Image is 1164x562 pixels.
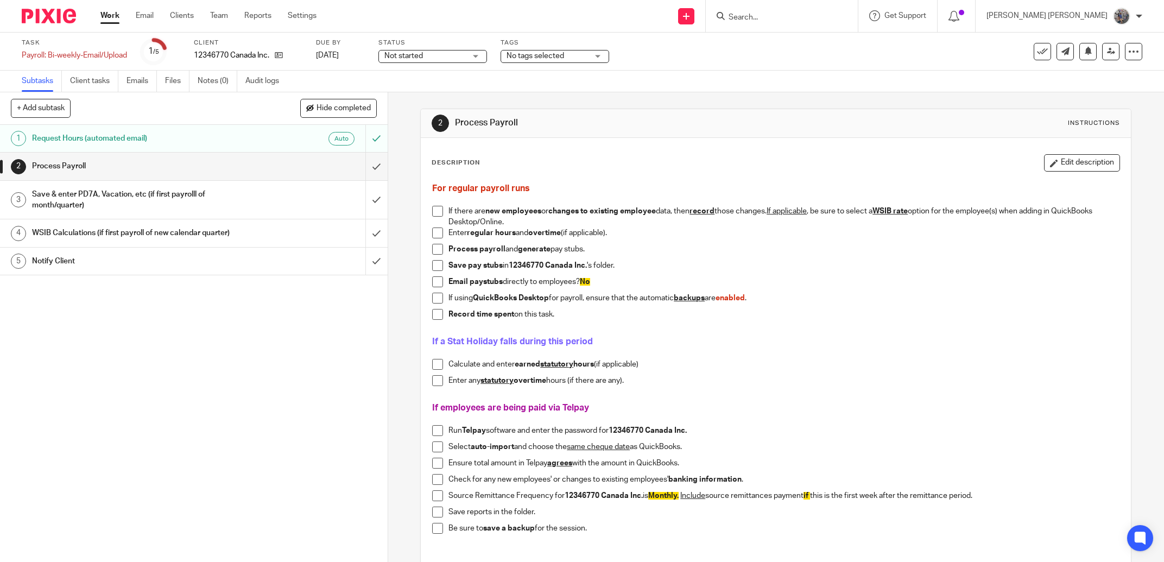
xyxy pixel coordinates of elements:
[448,260,1119,271] p: in 's folder.
[32,186,247,214] h1: Save & enter PD7A, Vacation, etc (if first payrolll of month/quarter)
[317,104,371,113] span: Hide completed
[448,375,1119,386] p: Enter any hours (if there are any).
[1044,154,1120,172] button: Edit description
[22,50,127,61] div: Payroll: Bi-weekly-Email/Upload
[136,10,154,21] a: Email
[480,377,546,384] strong: overtime
[501,39,609,47] label: Tags
[448,425,1119,436] p: Run software and enter the password for
[518,245,551,253] strong: generate
[448,458,1119,469] p: Ensure total amount in Telpay with the amount in QuickBooks.
[300,99,377,117] button: Hide completed
[170,10,194,21] a: Clients
[483,525,535,532] strong: save a backup
[448,293,1119,304] p: If using for payroll, ensure that the automatic are .
[648,492,679,500] span: Monthly.
[448,262,503,269] strong: Save pay stubs
[288,10,317,21] a: Settings
[148,45,159,58] div: 1
[194,50,269,61] p: 12346770 Canada Inc.
[716,294,745,302] span: enabled
[165,71,189,92] a: Files
[689,207,714,215] u: record
[432,184,530,193] span: For regular payroll runs
[448,359,1119,370] p: Calculate and enter (if applicable)
[448,441,1119,452] p: Select and choose the as QuickBooks.
[153,49,159,55] small: /5
[448,276,1119,287] p: directly to employees?
[507,52,564,60] span: No tags selected
[448,228,1119,238] p: Enter and (if applicable).
[1068,119,1120,128] div: Instructions
[567,443,630,451] u: same cheque date
[565,492,643,500] strong: 12346770 Canada Inc.
[432,159,480,167] p: Description
[22,39,127,47] label: Task
[198,71,237,92] a: Notes (0)
[32,253,247,269] h1: Notify Client
[485,207,541,215] strong: new employees
[455,117,799,129] h1: Process Payroll
[480,377,514,384] u: statutory
[448,245,505,253] strong: Process payroll
[448,309,1119,320] p: on this task.
[580,278,590,286] span: No
[547,459,572,467] u: agrees
[509,262,587,269] strong: 12346770 Canada Inc.
[32,130,247,147] h1: Request Hours (automated email)
[884,12,926,20] span: Get Support
[540,361,573,368] u: statutory
[462,427,486,434] strong: Telpay
[609,427,687,434] strong: 12346770 Canada Inc.
[384,52,423,60] span: Not started
[448,474,1119,485] p: Check for any new employees' or changes to existing employees' .
[32,225,247,241] h1: WSIB Calculations (if first payroll of new calendar quarter)
[100,10,119,21] a: Work
[22,71,62,92] a: Subtasks
[11,99,71,117] button: + Add subtask
[316,52,339,59] span: [DATE]
[11,159,26,174] div: 2
[448,490,1119,501] p: Source Remittance Frequency for is source remittances payment this is the first week after the re...
[194,39,302,47] label: Client
[448,507,1119,517] p: Save reports in the folder.
[448,311,514,318] strong: Record time spent
[11,226,26,241] div: 4
[473,294,549,302] strong: QuickBooks Desktop
[986,10,1108,21] p: [PERSON_NAME] [PERSON_NAME]
[11,131,26,146] div: 1
[767,207,807,215] u: If applicable
[674,294,705,302] u: backups
[378,39,487,47] label: Status
[448,523,1119,534] p: Be sure to for the session.
[872,207,908,215] u: WSIB rate
[448,244,1119,255] p: and pay stubs.
[126,71,157,92] a: Emails
[316,39,365,47] label: Due by
[727,13,825,23] input: Search
[448,278,503,286] strong: Email paystubs
[22,9,76,23] img: Pixie
[1113,8,1130,25] img: 20160912_191538.jpg
[245,71,287,92] a: Audit logs
[528,229,561,237] strong: overtime
[328,132,355,146] div: Auto
[244,10,271,21] a: Reports
[448,206,1119,228] p: If there are or data, then those changes. , be sure to select a option for the employee(s) when a...
[668,476,742,483] strong: banking information
[11,254,26,269] div: 5
[32,158,247,174] h1: Process Payroll
[548,207,656,215] strong: changes to existing employee
[210,10,228,21] a: Team
[432,115,449,132] div: 2
[471,443,514,451] strong: auto-import
[11,192,26,207] div: 3
[70,71,118,92] a: Client tasks
[467,229,516,237] strong: regular hours
[804,492,808,500] span: if
[680,492,705,500] u: Include
[432,337,593,346] span: If a Stat Holiday falls during this period
[432,403,589,412] span: If employees are being paid via Telpay
[515,361,594,368] strong: earned hours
